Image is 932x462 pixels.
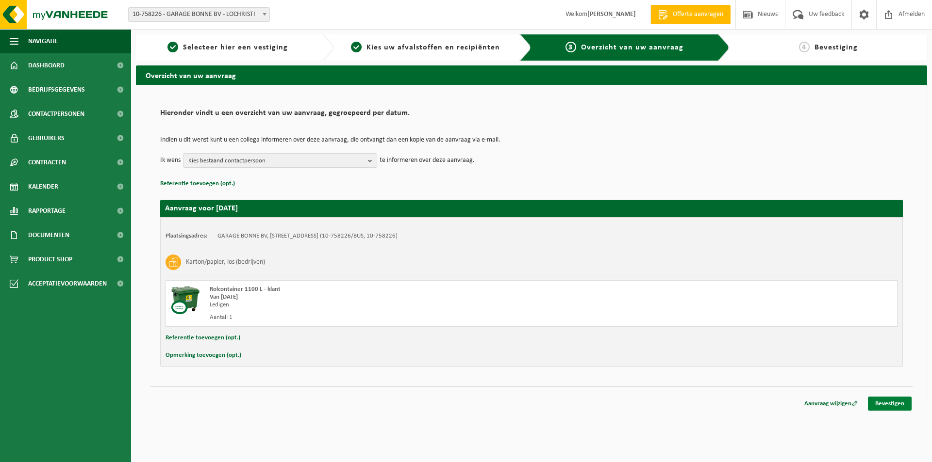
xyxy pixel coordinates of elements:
[28,271,107,296] span: Acceptatievoorwaarden
[166,233,208,239] strong: Plaatsingsadres:
[165,205,238,212] strong: Aanvraag voor [DATE]
[670,10,726,19] span: Offerte aanvragen
[797,397,865,411] a: Aanvraag wijzigen
[166,332,240,344] button: Referentie toevoegen (opt.)
[799,42,810,52] span: 4
[160,137,903,143] p: Indien u dit wenst kunt u een collega informeren over deze aanvraag, die ontvangt dan een kopie v...
[210,286,281,292] span: Rolcontainer 1100 L - klant
[868,397,912,411] a: Bevestigen
[141,42,315,53] a: 1Selecteer hier een vestiging
[136,65,927,84] h2: Overzicht van uw aanvraag
[183,153,377,168] button: Kies bestaand contactpersoon
[339,42,513,53] a: 2Kies uw afvalstoffen en recipiënten
[815,44,858,51] span: Bevestiging
[28,150,66,175] span: Contracten
[380,153,475,168] p: te informeren over deze aanvraag.
[188,154,364,168] span: Kies bestaand contactpersoon
[28,247,72,271] span: Product Shop
[566,42,576,52] span: 3
[28,78,85,102] span: Bedrijfsgegevens
[28,29,58,53] span: Navigatie
[160,153,181,168] p: Ik wens
[160,177,235,190] button: Referentie toevoegen (opt.)
[28,53,65,78] span: Dashboard
[183,44,288,51] span: Selecteer hier een vestiging
[210,294,238,300] strong: Van [DATE]
[351,42,362,52] span: 2
[210,314,570,321] div: Aantal: 1
[581,44,683,51] span: Overzicht van uw aanvraag
[129,8,269,21] span: 10-758226 - GARAGE BONNE BV - LOCHRISTI
[210,301,570,309] div: Ledigen
[217,232,398,240] td: GARAGE BONNE BV, [STREET_ADDRESS] (10-758226/BUS, 10-758226)
[186,255,265,270] h3: Karton/papier, los (bedrijven)
[366,44,500,51] span: Kies uw afvalstoffen en recipiënten
[28,126,65,150] span: Gebruikers
[28,223,69,247] span: Documenten
[171,286,200,315] img: WB-1100-CU.png
[650,5,731,24] a: Offerte aanvragen
[28,175,58,199] span: Kalender
[128,7,270,22] span: 10-758226 - GARAGE BONNE BV - LOCHRISTI
[167,42,178,52] span: 1
[28,102,84,126] span: Contactpersonen
[160,109,903,122] h2: Hieronder vindt u een overzicht van uw aanvraag, gegroepeerd per datum.
[166,349,241,362] button: Opmerking toevoegen (opt.)
[28,199,66,223] span: Rapportage
[587,11,636,18] strong: [PERSON_NAME]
